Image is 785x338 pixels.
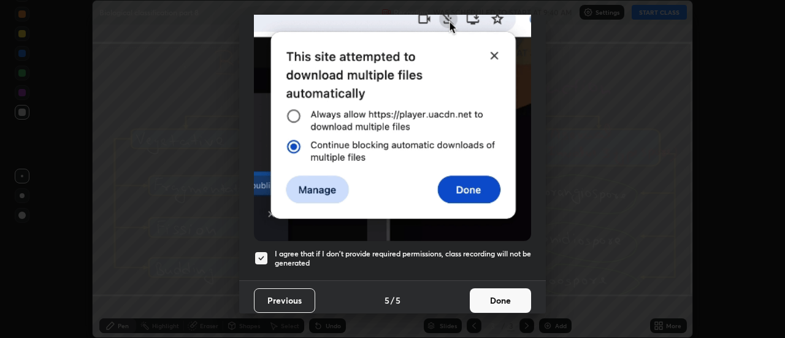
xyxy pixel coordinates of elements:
button: Previous [254,288,315,313]
h5: I agree that if I don't provide required permissions, class recording will not be generated [275,249,531,268]
button: Done [470,288,531,313]
h4: / [391,294,394,307]
h4: 5 [385,294,389,307]
h4: 5 [396,294,400,307]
